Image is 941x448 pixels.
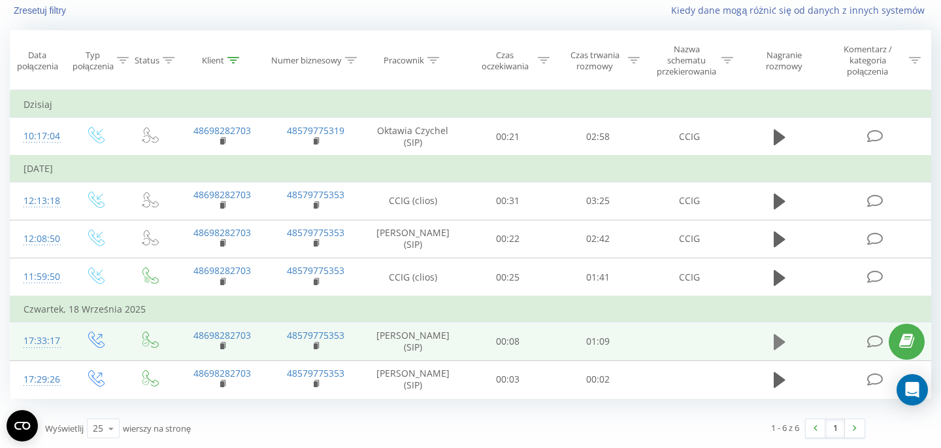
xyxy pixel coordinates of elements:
div: 17:33:17 [24,328,55,354]
a: 1 [825,419,845,438]
div: Pracownik [384,55,424,66]
td: 02:58 [553,118,643,156]
span: Wyświetlij [45,422,84,434]
td: 00:31 [463,182,553,220]
div: 11:59:50 [24,264,55,290]
td: 00:21 [463,118,553,156]
div: 10:17:04 [24,124,55,149]
td: 00:25 [463,258,553,297]
div: Typ połączenia [73,50,114,72]
td: [PERSON_NAME] (SIP) [363,220,463,258]
a: 48698282703 [193,264,251,277]
td: Dzisiaj [10,92,931,118]
td: CCIG (clios) [363,182,463,220]
td: Oktawia Czychel (SIP) [363,118,463,156]
div: Komentarz / kategoria połączenia [829,44,906,77]
div: 1 - 6 z 6 [771,421,799,434]
td: CCIG [643,118,736,156]
a: 48579775319 [287,124,344,137]
a: 48579775353 [287,329,344,341]
a: 48698282703 [193,226,251,239]
a: 48579775353 [287,367,344,379]
div: 25 [93,422,103,435]
div: 17:29:26 [24,367,55,392]
td: [PERSON_NAME] (SIP) [363,322,463,360]
td: CCIG [643,182,736,220]
div: Nagranie rozmowy [748,50,819,72]
button: Zresetuj filtry [10,5,73,16]
div: 12:13:18 [24,188,55,214]
a: 48698282703 [193,329,251,341]
div: 12:08:50 [24,226,55,252]
td: 00:02 [553,360,643,398]
td: CCIG (clios) [363,258,463,297]
td: 00:22 [463,220,553,258]
td: [DATE] [10,156,931,182]
div: Klient [202,55,224,66]
div: Nazwa schematu przekierowania [655,44,718,77]
td: 00:08 [463,322,553,360]
div: Data połączenia [10,50,64,72]
button: Open CMP widget [7,410,38,441]
td: 00:03 [463,360,553,398]
a: Kiedy dane mogą różnić się od danych z innych systemów [671,4,931,16]
td: 01:09 [553,322,643,360]
td: Czwartek, 18 Września 2025 [10,296,931,322]
td: [PERSON_NAME] (SIP) [363,360,463,398]
td: 03:25 [553,182,643,220]
a: 48698282703 [193,124,251,137]
a: 48698282703 [193,367,251,379]
div: Czas oczekiwania [475,50,535,72]
a: 48579775353 [287,226,344,239]
a: 48579775353 [287,188,344,201]
div: Status [135,55,159,66]
td: 02:42 [553,220,643,258]
span: wierszy na stronę [123,422,191,434]
div: Czas trwania rozmowy [565,50,625,72]
td: CCIG [643,220,736,258]
div: Open Intercom Messenger [897,374,928,405]
a: 48698282703 [193,188,251,201]
div: Numer biznesowy [271,55,342,66]
a: 48579775353 [287,264,344,277]
td: CCIG [643,258,736,297]
td: 01:41 [553,258,643,297]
